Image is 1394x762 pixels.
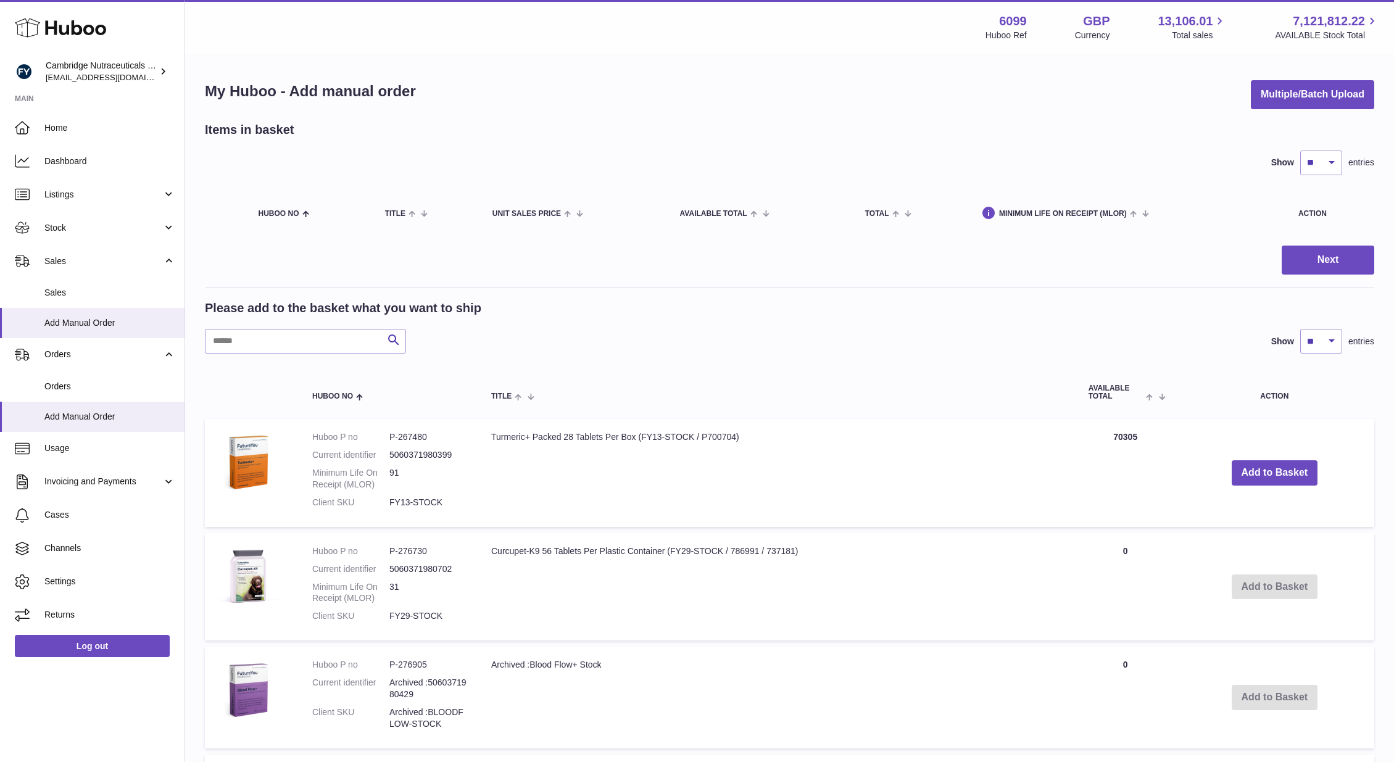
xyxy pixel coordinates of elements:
[1158,13,1213,30] span: 13,106.01
[312,497,389,508] dt: Client SKU
[1232,460,1318,486] button: Add to Basket
[1172,30,1227,41] span: Total sales
[217,659,279,721] img: Archived :Blood Flow+ Stock
[1076,533,1175,640] td: 0
[312,431,389,443] dt: Huboo P no
[680,210,747,218] span: AVAILABLE Total
[389,545,467,557] dd: P-276730
[312,706,389,730] dt: Client SKU
[389,659,467,671] dd: P-276905
[44,381,175,392] span: Orders
[389,449,467,461] dd: 5060371980399
[491,392,512,400] span: Title
[389,467,467,491] dd: 91
[389,563,467,575] dd: 5060371980702
[1275,30,1379,41] span: AVAILABLE Stock Total
[259,210,299,218] span: Huboo no
[1175,372,1374,413] th: Action
[1298,210,1362,218] div: Action
[312,610,389,622] dt: Client SKU
[999,13,1027,30] strong: 6099
[44,609,175,621] span: Returns
[1271,336,1294,347] label: Show
[385,210,405,218] span: Title
[389,706,467,730] dd: Archived :BLOODFLOW-STOCK
[389,677,467,700] dd: Archived :5060371980429
[44,509,175,521] span: Cases
[1251,80,1374,109] button: Multiple/Batch Upload
[312,659,389,671] dt: Huboo P no
[205,81,416,101] h1: My Huboo - Add manual order
[985,30,1027,41] div: Huboo Ref
[1076,419,1175,526] td: 70305
[999,210,1127,218] span: Minimum Life On Receipt (MLOR)
[44,476,162,487] span: Invoicing and Payments
[389,431,467,443] dd: P-267480
[44,442,175,454] span: Usage
[44,222,162,234] span: Stock
[312,449,389,461] dt: Current identifier
[1075,30,1110,41] div: Currency
[217,431,279,493] img: Turmeric+ Packed 28 Tablets Per Box (FY13-STOCK / P700704)
[312,467,389,491] dt: Minimum Life On Receipt (MLOR)
[1271,157,1294,168] label: Show
[44,287,175,299] span: Sales
[44,155,175,167] span: Dashboard
[389,610,467,622] dd: FY29-STOCK
[492,210,561,218] span: Unit Sales Price
[312,563,389,575] dt: Current identifier
[389,581,467,605] dd: 31
[479,647,1076,748] td: Archived :Blood Flow+ Stock
[44,317,175,329] span: Add Manual Order
[1089,384,1143,400] span: AVAILABLE Total
[44,189,162,201] span: Listings
[44,411,175,423] span: Add Manual Order
[46,72,181,82] span: [EMAIL_ADDRESS][DOMAIN_NAME]
[46,60,157,83] div: Cambridge Nutraceuticals Ltd
[1275,13,1379,41] a: 7,121,812.22 AVAILABLE Stock Total
[479,533,1076,640] td: Curcupet-K9 56 Tablets Per Plastic Container (FY29-STOCK / 786991 / 737181)
[479,419,1076,526] td: Turmeric+ Packed 28 Tablets Per Box (FY13-STOCK / P700704)
[217,545,279,607] img: Curcupet-K9 56 Tablets Per Plastic Container (FY29-STOCK / 786991 / 737181)
[312,392,353,400] span: Huboo no
[205,122,294,138] h2: Items in basket
[44,542,175,554] span: Channels
[44,255,162,267] span: Sales
[1348,336,1374,347] span: entries
[44,349,162,360] span: Orders
[389,497,467,508] dd: FY13-STOCK
[1158,13,1227,41] a: 13,106.01 Total sales
[15,635,170,657] a: Log out
[1083,13,1110,30] strong: GBP
[15,62,33,81] img: huboo@camnutra.com
[312,677,389,700] dt: Current identifier
[312,545,389,557] dt: Huboo P no
[44,576,175,587] span: Settings
[205,300,481,317] h2: Please add to the basket what you want to ship
[1282,246,1374,275] button: Next
[1348,157,1374,168] span: entries
[1076,647,1175,748] td: 0
[312,581,389,605] dt: Minimum Life On Receipt (MLOR)
[865,210,889,218] span: Total
[44,122,175,134] span: Home
[1293,13,1365,30] span: 7,121,812.22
